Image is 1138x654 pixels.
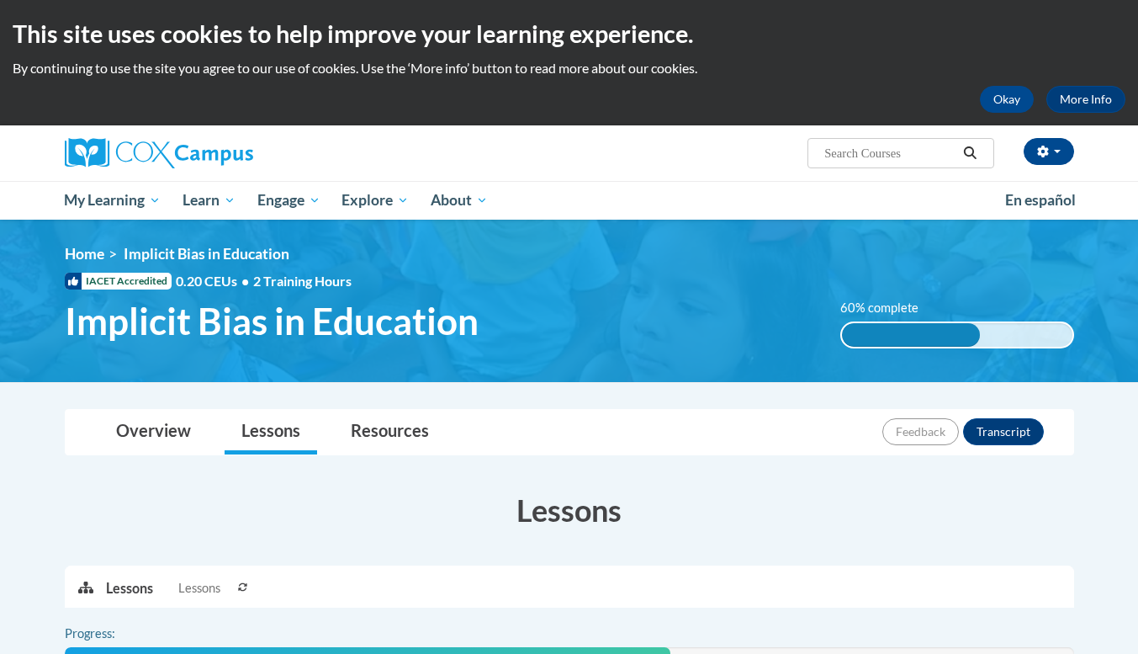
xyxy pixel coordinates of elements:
[840,299,937,317] label: 60% complete
[65,625,161,643] label: Progress:
[431,190,488,210] span: About
[334,410,446,455] a: Resources
[420,181,499,220] a: About
[176,272,253,290] span: 0.20 CEUs
[99,410,208,455] a: Overview
[65,489,1074,531] h3: Lessons
[842,323,980,347] div: 60% complete
[172,181,246,220] a: Learn
[331,181,420,220] a: Explore
[1046,86,1125,113] a: More Info
[64,190,161,210] span: My Learning
[65,273,172,290] span: IACET Accredited
[341,190,409,210] span: Explore
[183,190,236,210] span: Learn
[124,245,289,263] span: Implicit Bias in Education
[241,273,249,289] span: •
[225,410,317,455] a: Lessons
[178,579,220,598] span: Lessons
[957,143,982,163] button: Search
[54,181,172,220] a: My Learning
[980,86,1034,113] button: Okay
[823,143,957,163] input: Search Courses
[65,138,384,168] a: Cox Campus
[106,579,153,598] p: Lessons
[65,138,253,168] img: Cox Campus
[246,181,331,220] a: Engage
[994,183,1087,218] a: En español
[1005,191,1076,209] span: En español
[1024,138,1074,165] button: Account Settings
[963,418,1044,445] button: Transcript
[253,273,352,289] span: 2 Training Hours
[65,245,104,263] a: Home
[882,418,959,445] button: Feedback
[257,190,320,210] span: Engage
[40,181,1099,220] div: Main menu
[65,299,479,343] span: Implicit Bias in Education
[13,17,1125,51] h2: This site uses cookies to help improve your learning experience.
[13,59,1125,77] p: By continuing to use the site you agree to our use of cookies. Use the ‘More info’ button to read...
